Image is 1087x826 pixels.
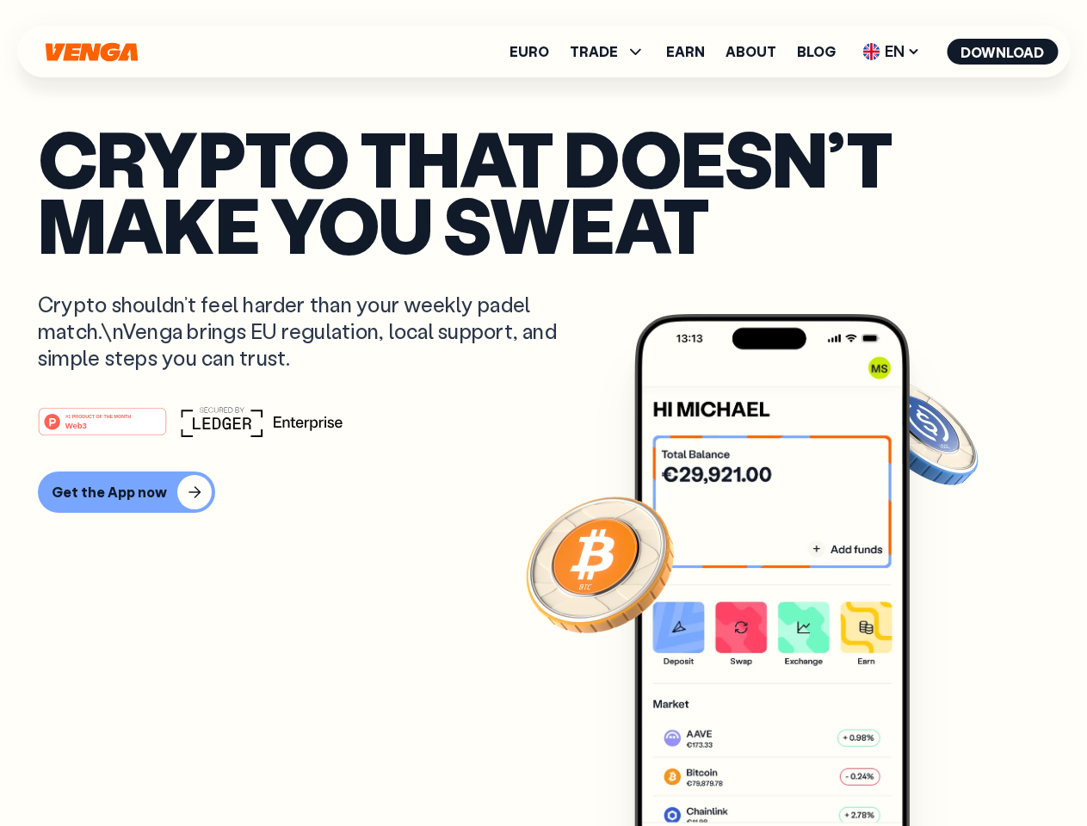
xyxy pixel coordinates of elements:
a: Blog [797,45,836,59]
p: Crypto that doesn’t make you sweat [38,125,1049,256]
a: About [726,45,776,59]
a: Earn [666,45,705,59]
span: TRADE [570,41,645,62]
tspan: Web3 [65,420,87,429]
span: TRADE [570,45,618,59]
p: Crypto shouldn’t feel harder than your weekly padel match.\nVenga brings EU regulation, local sup... [38,291,582,372]
a: Get the App now [38,472,1049,513]
img: flag-uk [862,43,880,60]
span: EN [856,38,926,65]
a: Euro [510,45,549,59]
img: USDC coin [858,370,982,494]
svg: Home [43,42,139,62]
tspan: #1 PRODUCT OF THE MONTH [65,413,131,418]
img: Bitcoin [522,486,677,641]
button: Get the App now [38,472,215,513]
button: Download [947,39,1058,65]
a: #1 PRODUCT OF THE MONTHWeb3 [38,417,167,440]
div: Get the App now [52,484,167,501]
